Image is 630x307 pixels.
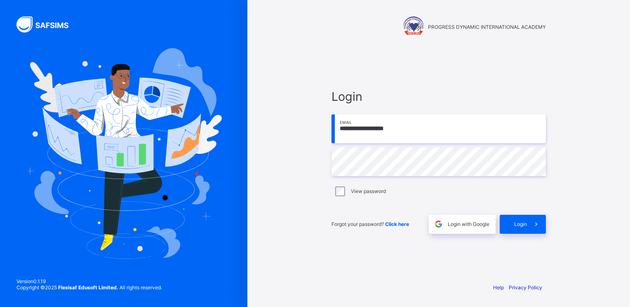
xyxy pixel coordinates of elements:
img: SAFSIMS Logo [16,16,78,33]
img: Hero Image [26,48,222,259]
span: Copyright © 2025 All rights reserved. [16,284,162,291]
a: Privacy Policy [509,284,542,291]
span: Login with Google [448,221,489,227]
label: View password [351,188,386,194]
span: Login [514,221,527,227]
span: Version 0.1.19 [16,278,162,284]
strong: Flexisaf Edusoft Limited. [58,284,118,291]
a: Click here [385,221,409,227]
span: Forgot your password? [331,221,409,227]
a: Help [493,284,504,291]
span: PROGRESS DYNAMIC INTERNATIONAL ACADEMY [428,24,546,30]
img: google.396cfc9801f0270233282035f929180a.svg [434,219,443,229]
span: Login [331,89,546,104]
